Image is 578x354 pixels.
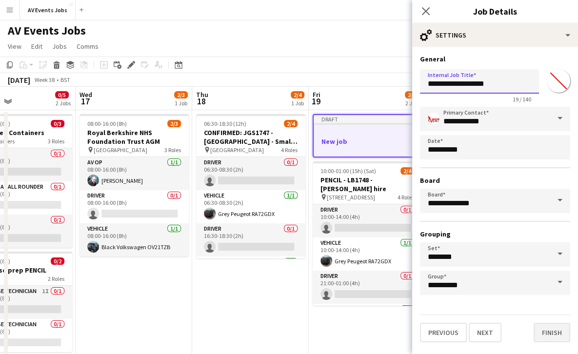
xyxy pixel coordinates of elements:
h3: CONFIRMED: JGS1747 - [GEOGRAPHIC_DATA] - Small PA [196,128,305,146]
span: 17 [78,96,92,107]
div: Draft [314,115,421,123]
app-job-card: 10:00-01:00 (15h) (Sat)2/4PENCIL - LB1748 - [PERSON_NAME] hire [STREET_ADDRESS]4 RolesDriver0/110... [313,161,422,306]
h3: General [420,55,570,63]
span: 2/4 [284,120,298,127]
h3: Board [420,176,570,185]
span: 4 Roles [281,146,298,154]
div: [DATE] [8,75,30,85]
div: 2 Jobs [56,99,71,107]
span: 08:00-16:00 (8h) [87,120,127,127]
span: Fri [313,90,320,99]
div: BST [60,76,70,83]
button: Next [469,323,501,342]
span: 3 Roles [48,138,64,145]
span: [GEOGRAPHIC_DATA] [94,146,147,154]
app-card-role: AV Op1/108:00-16:00 (8h)[PERSON_NAME] [80,157,189,190]
span: 4 Roles [398,194,414,201]
span: 2/4 [405,91,419,98]
h3: PENCIL - LB1748 - [PERSON_NAME] hire [313,176,422,193]
app-card-role: Driver0/106:30-08:30 (2h) [196,157,305,190]
app-card-role: Driver0/116:30-18:30 (2h) [196,223,305,256]
button: Previous [420,323,467,342]
span: [STREET_ADDRESS] [327,194,375,201]
app-job-card: DraftNew job [313,114,422,157]
span: 2/3 [174,91,188,98]
app-card-role: Vehicle1/106:30-08:30 (2h)Grey Peugeot RA72GDX [196,190,305,223]
span: 10:00-01:00 (15h) (Sat) [320,167,376,175]
h3: Royal Berkshire NHS Foundation Trust AGM [80,128,189,146]
a: Jobs [48,40,71,53]
app-card-role: Driver0/110:00-14:00 (4h) [313,204,422,237]
a: Edit [27,40,46,53]
div: 1 Job [291,99,304,107]
span: Jobs [52,42,67,51]
span: Week 38 [32,76,57,83]
a: Comms [73,40,102,53]
span: 19 [311,96,320,107]
app-card-role: Driver0/121:00-01:00 (4h) [313,271,422,304]
span: Comms [77,42,99,51]
span: 0/2 [51,257,64,265]
app-card-role: Vehicle1/110:00-14:00 (4h)Grey Peugeot RA72GDX [313,237,422,271]
span: 2 Roles [48,275,64,282]
a: View [4,40,25,53]
span: 2/4 [291,91,304,98]
app-job-card: 06:30-18:30 (12h)2/4CONFIRMED: JGS1747 - [GEOGRAPHIC_DATA] - Small PA [GEOGRAPHIC_DATA]4 RolesDri... [196,114,305,258]
button: Finish [534,323,570,342]
span: 19 / 140 [505,96,539,103]
h3: Job Details [412,5,578,18]
span: Thu [196,90,208,99]
h3: Grouping [420,230,570,238]
div: Settings [412,23,578,47]
app-card-role: Vehicle1/108:00-16:00 (8h)Black Volkswagen OV21TZB [80,223,189,256]
app-card-role: Vehicle1/1 [313,304,422,337]
app-card-role: Driver0/108:00-16:00 (8h) [80,190,189,223]
div: 1 Job [175,99,187,107]
span: Edit [31,42,42,51]
span: 2/3 [167,120,181,127]
span: 3 Roles [164,146,181,154]
h3: New job [314,137,421,146]
span: 06:30-18:30 (12h) [204,120,246,127]
app-job-card: 08:00-16:00 (8h)2/3Royal Berkshire NHS Foundation Trust AGM [GEOGRAPHIC_DATA]3 RolesAV Op1/108:00... [80,114,189,256]
span: 18 [195,96,208,107]
span: 0/5 [55,91,69,98]
div: 2 Jobs [405,99,420,107]
span: 2/4 [400,167,414,175]
h1: AV Events Jobs [8,23,86,38]
span: 0/3 [51,120,64,127]
span: [GEOGRAPHIC_DATA] [210,146,264,154]
span: Wed [80,90,92,99]
button: AV Events Jobs [20,0,76,20]
app-card-role: Vehicle1/1 [196,256,305,290]
span: View [8,42,21,51]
